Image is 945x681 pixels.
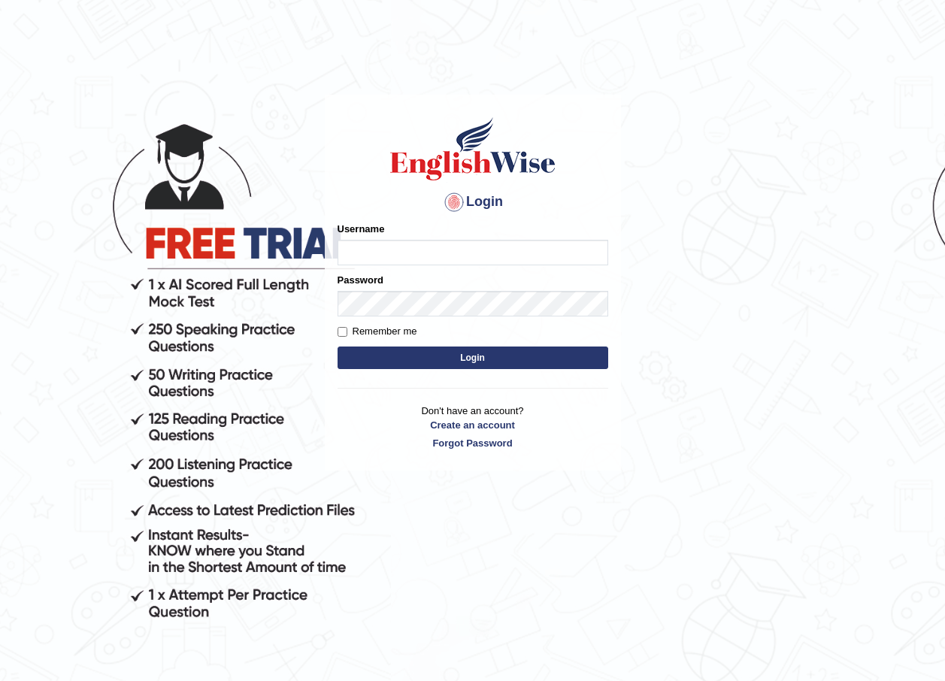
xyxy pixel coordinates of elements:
a: Create an account [338,418,608,432]
p: Don't have an account? [338,404,608,450]
h4: Login [338,190,608,214]
button: Login [338,347,608,369]
img: Logo of English Wise sign in for intelligent practice with AI [387,115,559,183]
label: Password [338,273,383,287]
a: Forgot Password [338,436,608,450]
label: Remember me [338,324,417,339]
input: Remember me [338,327,347,337]
label: Username [338,222,385,236]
